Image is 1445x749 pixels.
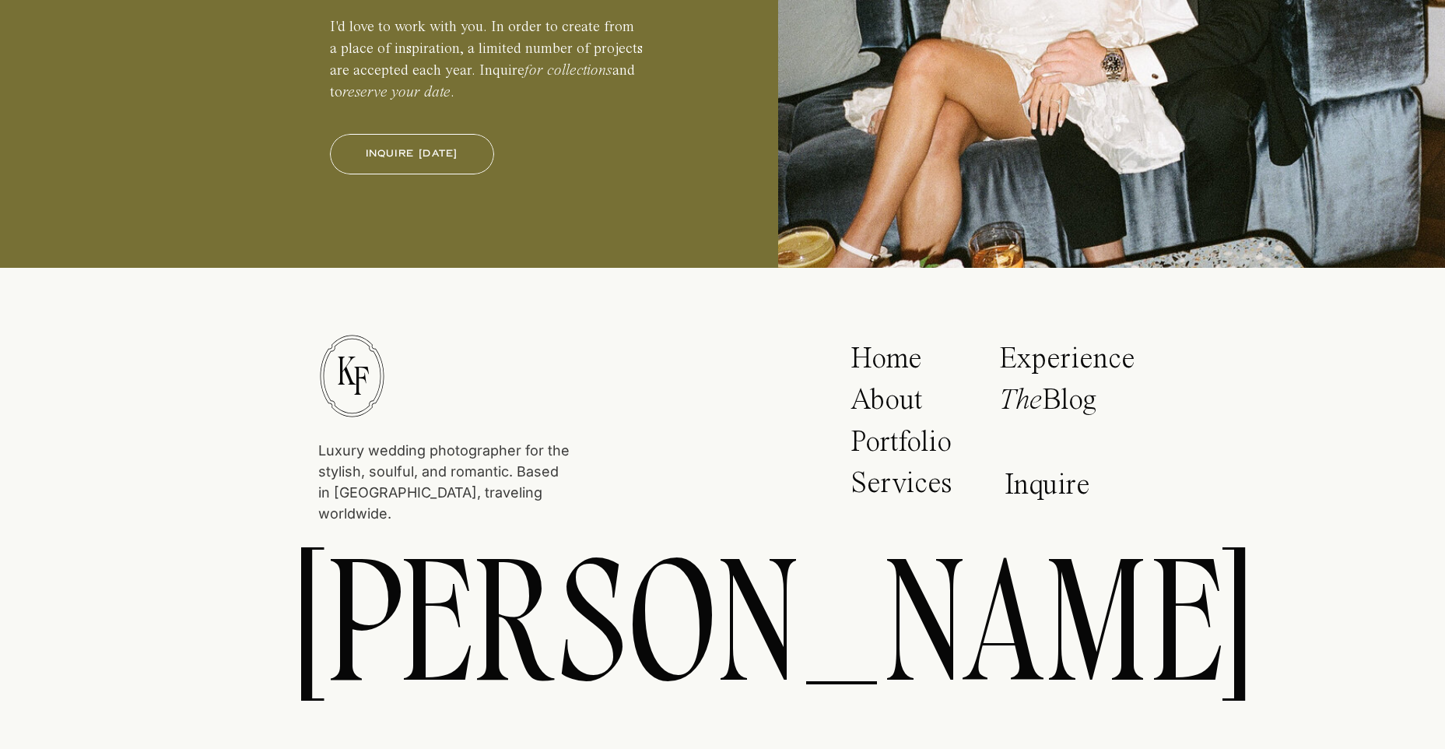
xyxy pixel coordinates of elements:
a: Portfolio [851,427,962,466]
p: Luxury wedding photographer for the stylish, soulful, and romantic. Based in [GEOGRAPHIC_DATA], t... [318,440,570,508]
i: for collections [524,63,612,79]
p: F [342,361,380,396]
a: Services [851,469,958,508]
a: [PERSON_NAME] [294,531,1152,715]
a: About [851,385,942,424]
p: Blog [999,385,1126,424]
a: Home [851,344,932,383]
i: reserve your date [342,85,451,100]
i: The [999,386,1042,416]
a: TheBlog [999,385,1126,424]
a: Experience [999,344,1135,378]
p: K [337,351,356,386]
a: Inquire [DATE] [356,146,468,161]
a: Inquire [1005,470,1099,506]
p: I'd love to work with you. In order to create from a place of inspiration, a limited number of pr... [330,16,643,115]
